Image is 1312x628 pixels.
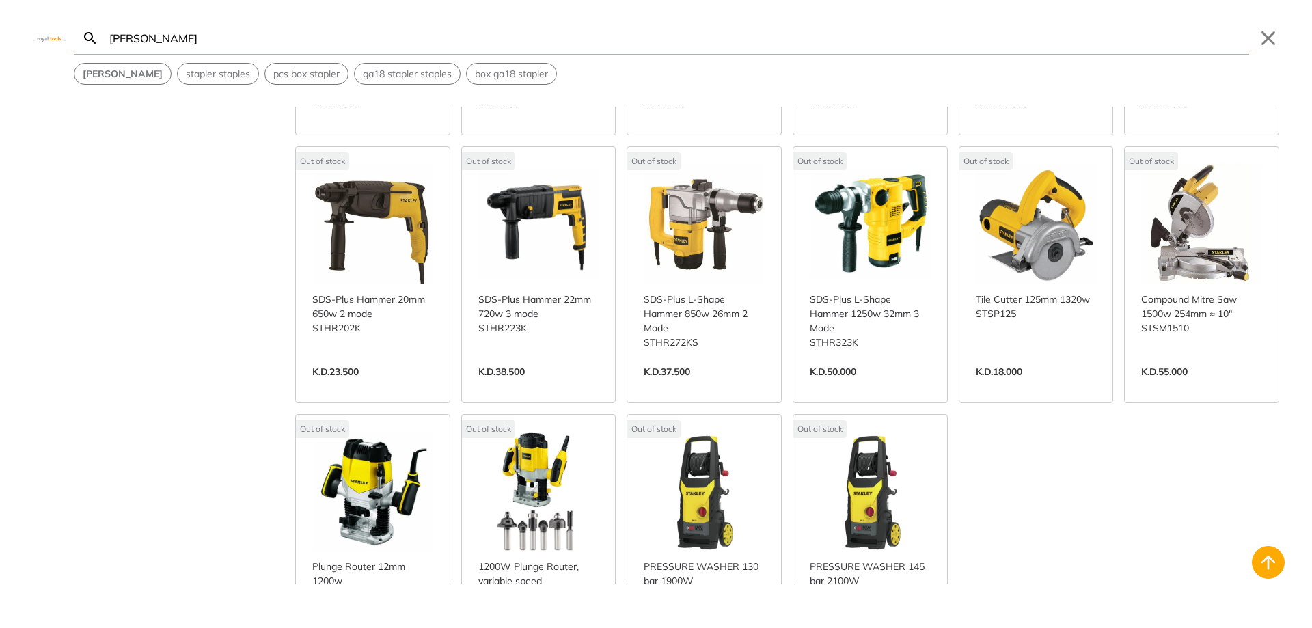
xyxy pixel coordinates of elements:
button: Select suggestion: stanley [74,64,171,84]
button: Select suggestion: pcs box stapler [265,64,348,84]
button: Close [1257,27,1279,49]
div: Out of stock [959,152,1013,170]
div: Out of stock [1125,152,1178,170]
span: stapler staples [186,67,250,81]
div: Out of stock [627,152,681,170]
button: Back to top [1252,546,1285,579]
span: box ga18 stapler [475,67,548,81]
div: Suggestion: box ga18 stapler [466,63,557,85]
input: Search… [107,22,1249,54]
svg: Search [82,30,98,46]
div: Suggestion: stapler staples [177,63,259,85]
span: pcs box stapler [273,67,340,81]
button: Select suggestion: stapler staples [178,64,258,84]
strong: [PERSON_NAME] [83,68,163,80]
div: Out of stock [296,152,349,170]
div: Out of stock [793,152,847,170]
img: Close [33,35,66,41]
span: ga18 stapler staples [363,67,452,81]
div: Out of stock [793,420,847,438]
button: Select suggestion: ga18 stapler staples [355,64,460,84]
div: Suggestion: stanley [74,63,172,85]
div: Suggestion: pcs box stapler [264,63,348,85]
div: Out of stock [296,420,349,438]
button: Select suggestion: box ga18 stapler [467,64,556,84]
div: Suggestion: ga18 stapler staples [354,63,461,85]
div: Out of stock [462,420,515,438]
svg: Back to top [1257,551,1279,573]
div: Out of stock [627,420,681,438]
div: Out of stock [462,152,515,170]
